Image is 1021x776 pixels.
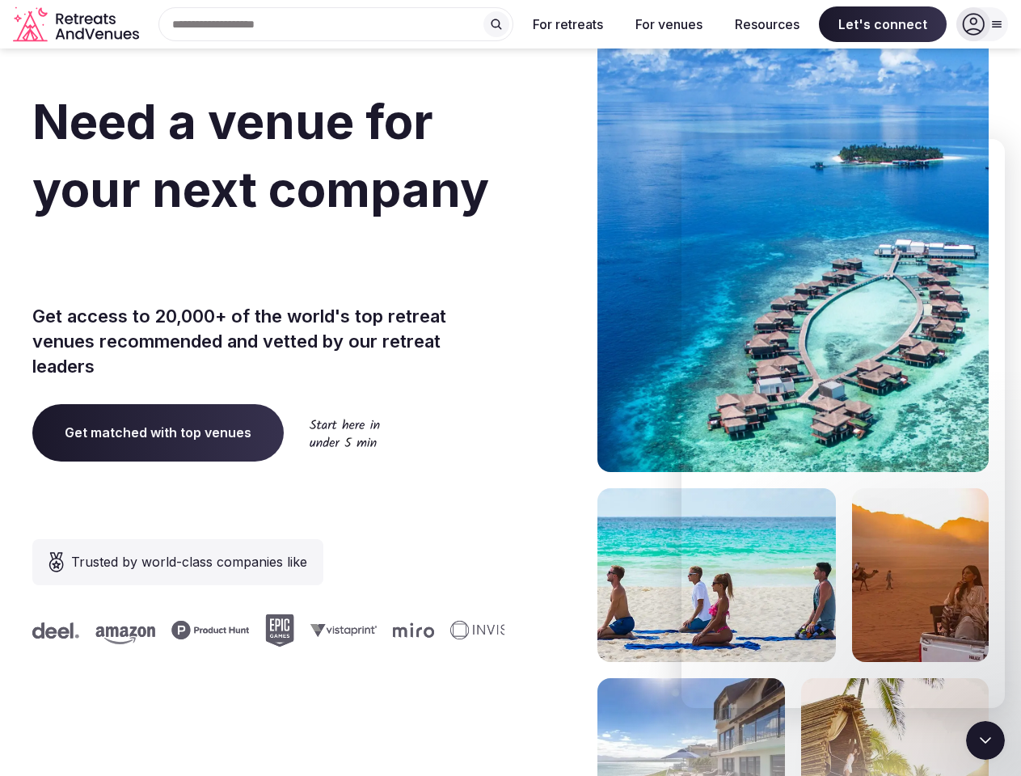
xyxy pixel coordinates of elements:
iframe: Intercom live chat [966,721,1005,760]
p: Get access to 20,000+ of the world's top retreat venues recommended and vetted by our retreat lea... [32,304,504,378]
iframe: Intercom live chat [681,139,1005,708]
svg: Miro company logo [390,622,431,638]
button: For retreats [520,6,616,42]
span: Trusted by world-class companies like [71,552,307,571]
button: For venues [622,6,715,42]
button: Resources [722,6,812,42]
svg: Invisible company logo [447,621,536,640]
a: Get matched with top venues [32,404,284,461]
img: yoga on tropical beach [597,488,836,662]
svg: Deel company logo [29,622,76,639]
a: Visit the homepage [13,6,142,43]
svg: Epic Games company logo [262,614,291,647]
svg: Retreats and Venues company logo [13,6,142,43]
span: Need a venue for your next company [32,92,489,218]
img: Start here in under 5 min [310,419,380,447]
span: Let's connect [819,6,947,42]
svg: Vistaprint company logo [307,623,373,637]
